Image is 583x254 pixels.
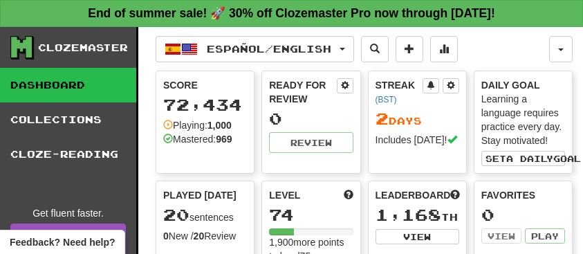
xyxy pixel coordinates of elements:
[481,151,565,166] button: Seta dailygoal
[269,188,300,202] span: Level
[269,110,353,127] div: 0
[207,120,232,131] strong: 1,000
[163,206,247,224] div: sentences
[163,230,169,242] strong: 0
[269,206,353,224] div: 74
[163,78,247,92] div: Score
[430,36,458,62] button: More stats
[269,132,353,153] button: Review
[396,36,423,62] button: Add sentence to collection
[376,109,389,128] span: 2
[450,188,460,202] span: This week in points, UTC
[344,188,353,202] span: Score more points to level up
[481,206,565,224] div: 0
[376,188,451,202] span: Leaderboard
[481,228,521,244] button: View
[163,132,232,146] div: Mastered:
[163,96,247,114] div: 72,434
[376,206,459,224] div: th
[269,78,336,106] div: Ready for Review
[481,188,565,202] div: Favorites
[207,43,331,55] span: Español / English
[10,235,115,249] span: Open feedback widget
[525,228,565,244] button: Play
[376,229,459,244] button: View
[163,229,247,243] div: New / Review
[361,36,389,62] button: Search sentences
[376,110,459,128] div: Day s
[506,154,553,163] span: a daily
[376,95,397,105] a: (BST)
[376,78,423,106] div: Streak
[481,92,565,147] div: Learning a language requires practice every day. Stay motivated!
[163,188,237,202] span: Played [DATE]
[156,36,354,62] button: Español/English
[38,41,128,55] div: Clozemaster
[10,206,126,220] div: Get fluent faster.
[194,230,205,242] strong: 20
[163,118,232,132] div: Playing:
[376,133,459,147] div: Includes [DATE]!
[481,78,565,92] div: Daily Goal
[88,6,495,20] strong: End of summer sale! 🚀 30% off Clozemaster Pro now through [DATE]!
[216,134,232,145] strong: 969
[163,205,189,224] span: 20
[376,205,441,224] span: 1,168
